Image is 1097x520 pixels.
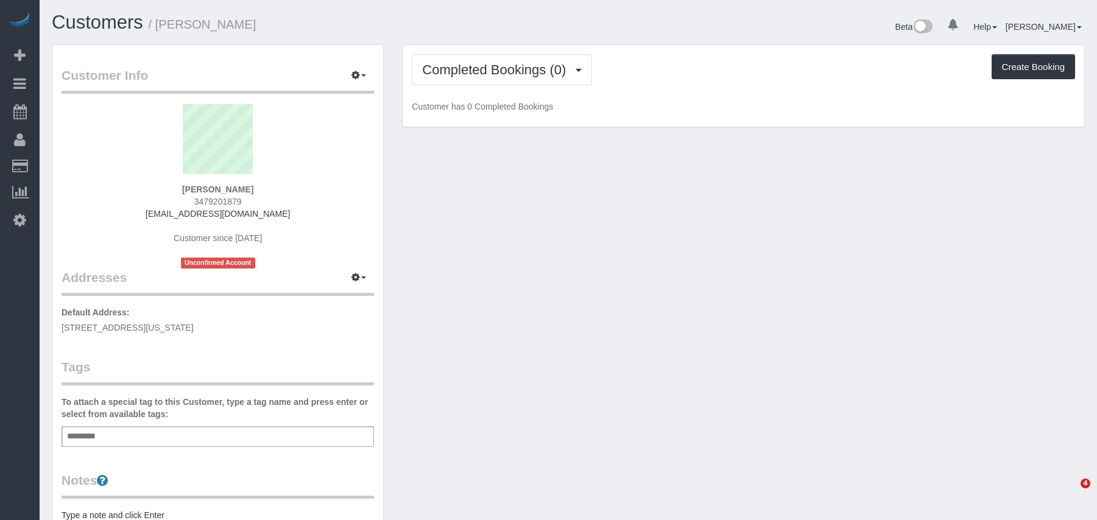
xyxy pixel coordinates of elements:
legend: Customer Info [62,66,374,94]
span: [STREET_ADDRESS][US_STATE] [62,323,194,332]
small: / [PERSON_NAME] [149,18,256,31]
span: Completed Bookings (0) [422,62,572,77]
span: Customer since [DATE] [174,233,262,243]
a: Customers [52,12,143,33]
p: Customer has 0 Completed Bookings [412,100,1075,113]
span: 3479201879 [194,197,242,206]
img: New interface [912,19,933,35]
a: Help [973,22,997,32]
span: 4 [1081,479,1090,488]
img: Automaid Logo [7,12,32,29]
label: Default Address: [62,306,130,318]
button: Create Booking [992,54,1075,80]
label: To attach a special tag to this Customer, type a tag name and press enter or select from availabl... [62,396,374,420]
legend: Tags [62,358,374,385]
a: [EMAIL_ADDRESS][DOMAIN_NAME] [146,209,290,219]
a: [PERSON_NAME] [1006,22,1082,32]
strong: [PERSON_NAME] [182,184,253,194]
button: Completed Bookings (0) [412,54,592,85]
legend: Notes [62,471,374,499]
iframe: Intercom live chat [1056,479,1085,508]
span: Unconfirmed Account [181,258,255,268]
a: Beta [895,22,933,32]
